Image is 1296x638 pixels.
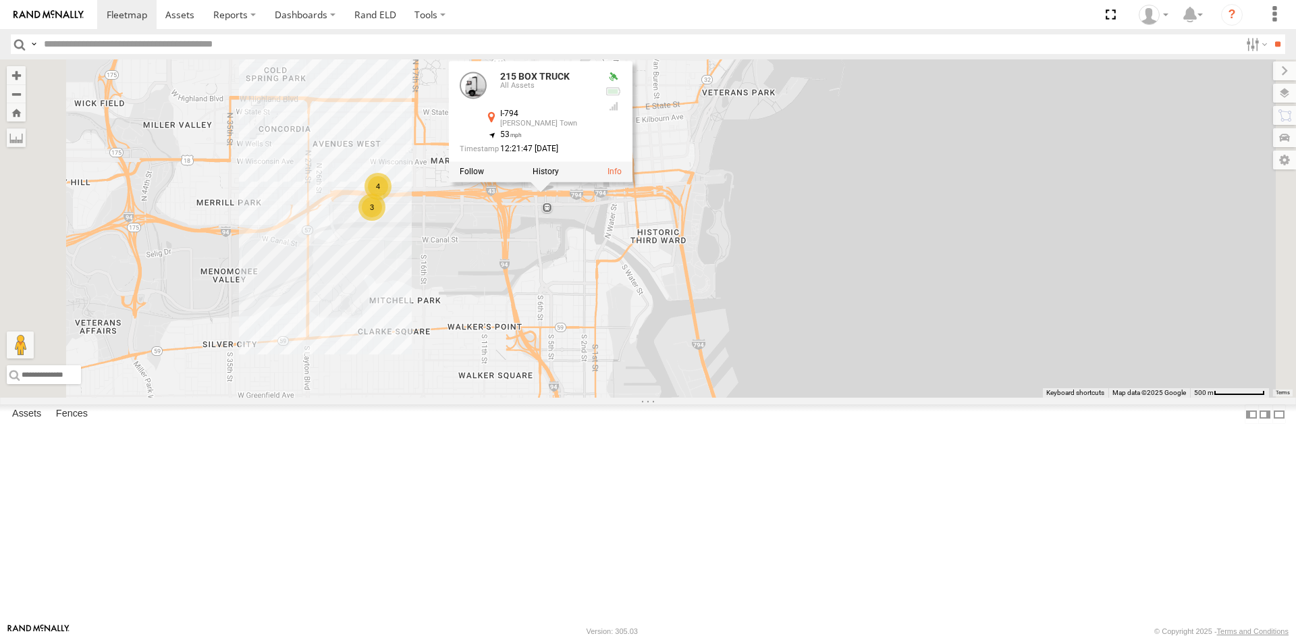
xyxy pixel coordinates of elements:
label: Realtime tracking of Asset [460,167,484,176]
button: Zoom Home [7,103,26,122]
div: © Copyright 2025 - [1154,627,1289,635]
label: Search Query [28,34,39,54]
div: 3 [358,194,385,221]
a: Terms [1276,390,1290,396]
i: ? [1221,4,1243,26]
button: Keyboard shortcuts [1046,388,1104,398]
div: 4 [364,173,391,200]
label: Assets [5,405,48,424]
img: rand-logo.svg [13,10,84,20]
button: Zoom out [7,84,26,103]
div: Date/time of location update [460,144,595,153]
div: Brian Weinfurter [1134,5,1173,25]
div: Valid GPS Fix [605,72,622,82]
button: Zoom in [7,66,26,84]
a: Terms and Conditions [1217,627,1289,635]
label: Dock Summary Table to the Left [1245,404,1258,424]
div: Version: 305.03 [587,627,638,635]
span: 500 m [1194,389,1214,396]
label: Dock Summary Table to the Right [1258,404,1272,424]
a: View Asset Details [607,167,622,176]
div: [PERSON_NAME] Town [500,119,595,128]
div: I-794 [500,109,595,118]
label: Fences [49,405,94,424]
label: Measure [7,128,26,147]
label: Map Settings [1273,151,1296,169]
span: 53 [500,130,522,139]
label: Search Filter Options [1241,34,1270,54]
div: GSM Signal = 4 [605,101,622,111]
label: View Asset History [533,167,559,176]
div: No voltage information received from this device. [605,86,622,97]
div: All Assets [500,82,595,90]
a: View Asset Details [460,72,487,99]
a: Visit our Website [7,624,70,638]
span: Map data ©2025 Google [1112,389,1186,396]
label: Hide Summary Table [1272,404,1286,424]
button: Map Scale: 500 m per 72 pixels [1190,388,1269,398]
a: 215 BOX TRUCK [500,71,570,82]
button: Drag Pegman onto the map to open Street View [7,331,34,358]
